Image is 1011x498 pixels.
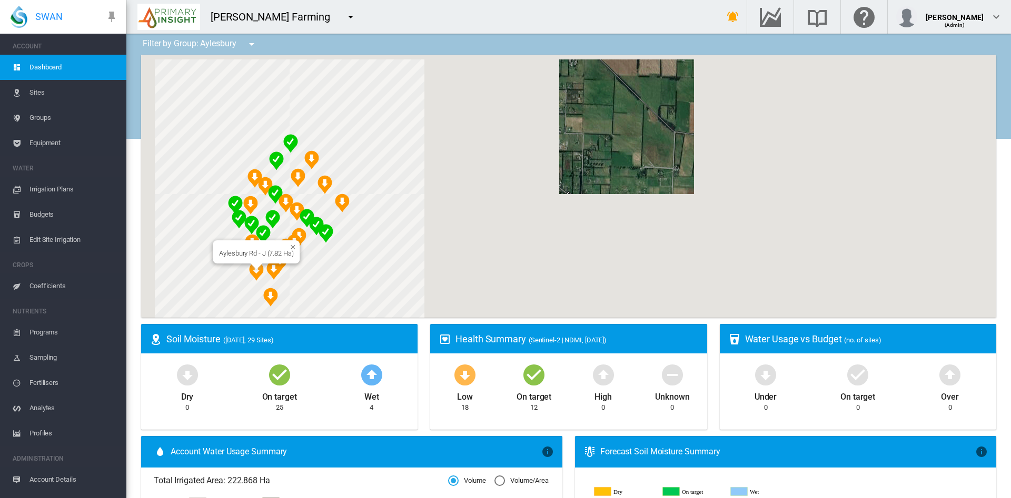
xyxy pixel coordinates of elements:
[896,6,917,27] img: profile.jpg
[241,34,262,55] button: icon-menu-down
[439,333,451,345] md-icon: icon-heart-box-outline
[287,234,302,253] div: NDMI: Aylesbury Rd - F
[290,202,304,221] div: NDMI: Aylesbury Rd - Q
[370,403,373,412] div: 4
[990,11,1003,23] md-icon: icon-chevron-down
[286,240,294,248] button: Close
[185,403,189,412] div: 0
[851,11,877,23] md-icon: Click here for help
[945,22,965,28] span: (Admin)
[530,403,538,412] div: 12
[29,227,118,252] span: Edit Site Irrigation
[219,249,293,257] div: Aylesbury Rd - J (7.82 Ha)
[35,10,63,23] span: SWAN
[13,257,118,273] span: CROPS
[455,332,698,345] div: Health Summary
[731,487,791,496] g: Wet
[670,403,674,412] div: 0
[245,234,260,253] div: NDMI: Aylesbury Rd - G
[359,362,384,387] md-icon: icon-arrow-up-bold-circle
[655,387,689,403] div: Unknown
[745,332,988,345] div: Water Usage vs Budget
[171,446,541,458] span: Account Water Usage Summary
[29,370,118,395] span: Fertilisers
[29,467,118,492] span: Account Details
[601,403,605,412] div: 0
[13,38,118,55] span: ACCOUNT
[265,210,280,229] div: NDMI: Aylesbury Rd - NN
[840,387,875,403] div: On target
[258,177,273,196] div: NDMI: Aylesbury Rd - JJ
[753,362,778,387] md-icon: icon-arrow-down-bold-circle
[845,362,870,387] md-icon: icon-checkbox-marked-circle
[29,177,118,202] span: Irrigation Plans
[660,362,685,387] md-icon: icon-minus-circle
[29,345,118,370] span: Sampling
[29,55,118,80] span: Dashboard
[728,333,741,345] md-icon: icon-cup-water
[292,228,306,247] div: NDMI: Aylesbury Rd - E
[211,9,340,24] div: [PERSON_NAME] Farming
[805,11,830,23] md-icon: Search the knowledge base
[283,134,298,153] div: NDMI: Aylesbury Rd - ZZ
[309,217,324,236] div: NDMI: Aylesbury Rd - S
[13,450,118,467] span: ADMINISTRATION
[243,196,258,215] div: NDMI: Aylesbury Rd - AA
[29,105,118,130] span: Groups
[291,168,305,187] div: NDMI: Aylesbury Rd - W
[268,240,283,259] div: NDMI: Aylesbury Rd - P
[29,273,118,299] span: Coefficients
[263,288,278,307] div: NDMI: Aylesbury Rd - L
[340,6,361,27] button: icon-menu-down
[494,476,549,486] md-radio-button: Volume/Area
[948,403,952,412] div: 0
[722,6,744,27] button: icon-bell-ring
[29,80,118,105] span: Sites
[154,445,166,458] md-icon: icon-water
[256,225,271,244] div: NDMI: Aylesbury Rd - D
[228,196,243,215] div: NDMI: Aylesbury Rd - A
[244,216,259,235] div: NDMI: Aylesbury Rd - C
[335,194,350,212] div: NDMI: Aylesbury Rd - Y
[135,34,265,55] div: Filter by Group: Aylesbury
[13,160,118,177] span: WATER
[300,209,314,228] div: NDMI: Aylesbury Rd - R
[267,362,292,387] md-icon: icon-checkbox-marked-circle
[856,403,860,412] div: 0
[541,445,554,458] md-icon: icon-information
[181,387,194,403] div: Dry
[937,362,963,387] md-icon: icon-arrow-up-bold-circle
[249,262,264,281] div: NDMI: Aylesbury Rd - K
[269,151,284,170] div: NDMI: Aylesbury Rd - U
[755,387,777,403] div: Under
[583,445,596,458] md-icon: icon-thermometer-lines
[926,8,984,18] div: [PERSON_NAME]
[245,38,258,50] md-icon: icon-menu-down
[529,336,607,344] span: (Sentinel-2 | NDMI, [DATE])
[594,487,655,496] g: Dry
[457,387,473,403] div: Low
[105,11,118,23] md-icon: icon-pin
[13,303,118,320] span: NUTRIENTS
[29,421,118,446] span: Profiles
[364,387,379,403] div: Wet
[266,261,281,280] div: NDMI: Aylesbury Rd - J
[344,11,357,23] md-icon: icon-menu-down
[663,487,723,496] g: On target
[461,403,469,412] div: 18
[591,362,616,387] md-icon: icon-arrow-up-bold-circle
[29,320,118,345] span: Programs
[448,476,486,486] md-radio-button: Volume
[268,185,283,204] div: NDMI: Aylesbury Rd - KK (PROBE)
[175,362,200,387] md-icon: icon-arrow-down-bold-circle
[29,130,118,156] span: Equipment
[29,202,118,227] span: Budgets
[150,333,162,345] md-icon: icon-map-marker-radius
[247,169,262,188] div: NDMI: Aylesbury Rd - HH
[521,362,547,387] md-icon: icon-checkbox-marked-circle
[154,475,448,486] span: Total Irrigated Area: 222.868 Ha
[279,238,293,257] div: NDMI: Aylesbury Rd - N
[452,362,478,387] md-icon: icon-arrow-down-bold-circle
[223,336,274,344] span: ([DATE], 29 Sites)
[318,175,332,194] div: NDMI: Aylesbury Rd - X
